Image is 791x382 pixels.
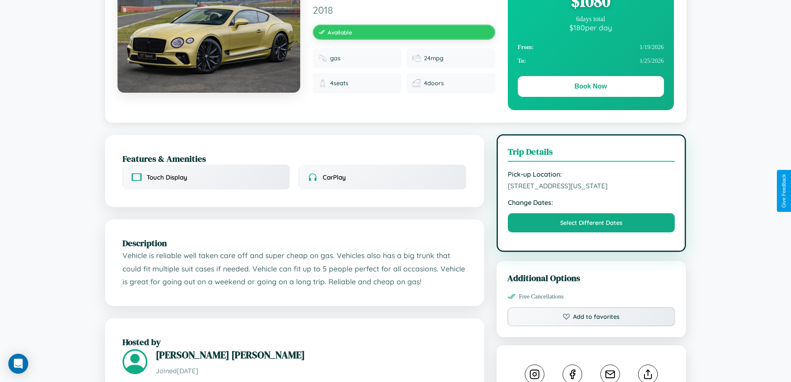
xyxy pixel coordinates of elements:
button: Add to favorites [507,307,676,326]
div: 1 / 25 / 2026 [518,54,664,68]
h3: Additional Options [507,272,676,284]
span: gas [330,54,340,62]
img: Fuel efficiency [412,54,421,62]
h3: Trip Details [508,145,675,162]
div: Open Intercom Messenger [8,354,28,374]
img: Fuel type [318,54,327,62]
div: $ 180 per day [518,23,664,32]
p: Vehicle is reliable well taken care off and super cheap on gas. Vehicles also has a big trunk tha... [122,249,467,288]
h2: Features & Amenities [122,153,467,165]
button: Select Different Dates [508,213,675,232]
span: Touch Display [147,173,187,181]
img: Doors [412,79,421,87]
strong: From: [518,44,534,51]
h2: Description [122,237,467,249]
span: Available [328,29,352,36]
span: [STREET_ADDRESS][US_STATE] [508,182,675,190]
strong: Change Dates: [508,198,675,207]
div: Give Feedback [781,174,787,208]
span: CarPlay [323,173,346,181]
span: 24 mpg [424,54,443,62]
span: 4 seats [330,79,348,87]
strong: Pick-up Location: [508,170,675,178]
div: 1 / 19 / 2026 [518,40,664,54]
img: Seats [318,79,327,87]
span: 4 doors [424,79,444,87]
strong: To: [518,57,526,64]
button: Book Now [518,76,664,97]
span: 2018 [313,4,495,16]
div: 6 days total [518,15,664,23]
h2: Hosted by [122,336,467,348]
p: Joined [DATE] [156,365,467,377]
h3: [PERSON_NAME] [PERSON_NAME] [156,348,467,362]
span: Free Cancellations [519,293,564,300]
